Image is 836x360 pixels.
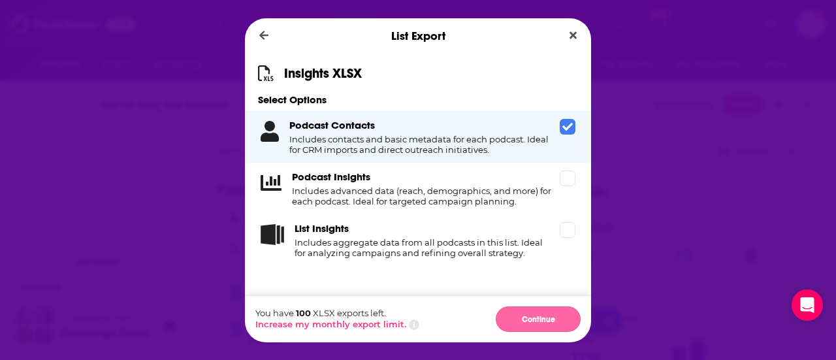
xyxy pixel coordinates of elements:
[255,308,419,318] p: You have XLSX exports left.
[296,308,311,318] span: 100
[289,134,555,155] h4: Includes contacts and basic metadata for each podcast. Ideal for CRM imports and direct outreach ...
[289,119,375,131] h3: Podcast Contacts
[295,222,349,235] h3: List Insights
[292,171,370,183] h3: Podcast Insights
[245,18,591,54] div: List Export
[564,27,582,44] button: Close
[245,93,591,106] h3: Select Options
[284,65,362,82] h1: Insights XLSX
[255,319,406,329] button: Increase my monthly export limit.
[292,186,555,206] h4: Includes advanced data (reach, demographics, and more) for each podcast. Ideal for targeted campa...
[295,237,555,258] h4: Includes aggregate data from all podcasts in this list. Ideal for analyzing campaigns and refinin...
[496,306,581,332] button: Continue
[792,289,823,321] div: Open Intercom Messenger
